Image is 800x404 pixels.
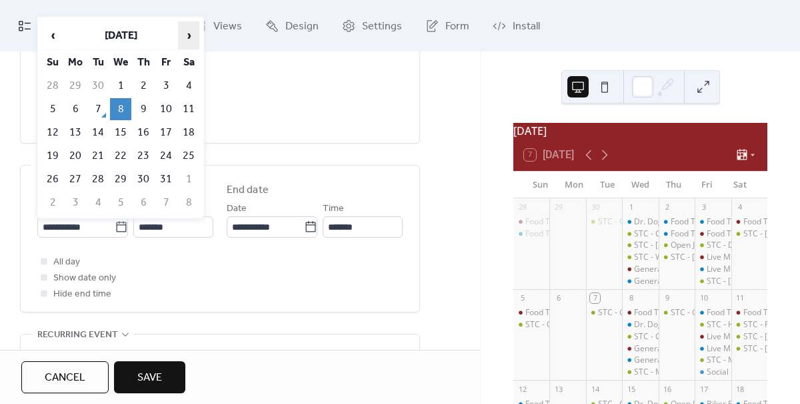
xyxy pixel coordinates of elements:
div: Live Music - Ryan Cooper - Roselle @ Fri Oct 3, 2025 7pm - 10pm (CDT) [695,264,731,275]
div: 9 [663,293,673,303]
div: General Knowledge Trivia - Lemont @ Wed Oct 1, 2025 7pm - 9pm (CDT) [622,264,658,275]
div: Food Truck - Pierogi Rig - Lemont @ Sun Sep 28, 2025 1pm - 5pm (CDT) [513,216,549,228]
div: Food Truck - Cousins Maine Lobster - Lemont @ Sat Oct 11, 2025 12pm - 4pm (CDT) [731,307,767,319]
div: Dr. Dog’s Food Truck - Roselle @ Weekly from 6pm to 9pm [622,319,658,331]
div: STC - Outdoor Doggie Dining class @ 1pm - 2:30pm (CDT) [525,319,739,331]
button: Save [114,361,185,393]
div: Wed [624,172,657,198]
div: Food Truck - Da Wing Wagon - Roselle @ [DATE] 3pm - 6pm (CDT) [525,228,768,240]
div: STC - Music Bingo hosted by Pollyanna's Sean Frazier @ Wed Oct 8, 2025 7pm - 9pm (CDT) [622,367,658,378]
td: 1 [110,75,131,97]
td: 22 [110,145,131,167]
div: General Knowledge Trivia - Roselle @ Wed Oct 1, 2025 7pm - 9pm (CDT) [622,276,658,287]
div: STC - Charity Bike Ride with Sammy's Bikes @ Weekly from 6pm to 7:30pm on Wednesday from Wed May ... [622,331,658,343]
div: Food Truck - Happy Lobster - Lemont @ Wed Oct 8, 2025 5pm - 9pm (CDT) [622,307,658,319]
div: Live Music - Crawfords Daughter- Lemont @ Fri Oct 10, 2025 7pm - 10pm (CDT) [695,331,731,343]
span: Design [285,16,319,37]
a: Connect [99,5,180,46]
div: 6 [553,293,563,303]
div: General Knowledge Trivia - Roselle @ Wed Oct 8, 2025 7pm - 9pm (CDT) [622,355,658,366]
th: Mo [65,51,86,73]
td: 18 [178,122,199,144]
td: 28 [42,75,63,97]
div: 3 [699,202,709,212]
td: 20 [65,145,86,167]
td: 19 [42,145,63,167]
div: Live Music - Jeffery Constantine - Roselle @ Fri Oct 10, 2025 7pm - 10pm (CDT) [695,343,731,355]
a: Form [415,5,479,46]
span: Recurring event [37,327,118,343]
div: 8 [626,293,636,303]
td: 1 [178,168,199,190]
div: 14 [590,384,600,394]
div: 30 [590,202,600,212]
td: 29 [65,75,86,97]
div: 16 [663,384,673,394]
div: 15 [626,384,636,394]
td: 27 [65,168,86,190]
td: 25 [178,145,199,167]
td: 30 [87,75,109,97]
td: 9 [133,98,154,120]
div: Mon [557,172,591,198]
td: 6 [65,98,86,120]
a: Install [483,5,550,46]
td: 21 [87,145,109,167]
div: Social - Magician Pat Flanagan @ Fri Oct 10, 2025 8pm - 10:30pm (CDT) [695,367,731,378]
td: 2 [133,75,154,97]
td: 5 [42,98,63,120]
td: 11 [178,98,199,120]
a: Views [183,5,252,46]
td: 4 [87,192,109,214]
div: Food Truck - Da Wing Wagon - Roselle @ Sun Sep 28, 2025 3pm - 6pm (CDT) [513,228,549,240]
div: 13 [553,384,563,394]
a: Design [255,5,329,46]
span: Show date only [53,270,116,286]
div: Food Truck - [PERSON_NAME] - Lemont @ [DATE] 1pm - 5pm (CDT) [525,216,773,228]
span: › [179,22,199,49]
div: Food Truck - Tacos Los Jarochitos - Roselle @ Thu Oct 2, 2025 5pm - 9pm (CDT) [659,228,695,240]
span: Form [445,16,469,37]
div: Open Jam with Sam Wyatt @ STC @ Thu Oct 2, 2025 7pm - 11pm (CDT) [659,240,695,251]
a: Cancel [21,361,109,393]
td: 30 [133,168,154,190]
td: 10 [155,98,177,120]
div: Food Truck - Happy Times - Lemont @ Fri Oct 3, 2025 5pm - 9pm (CDT) [695,228,731,240]
a: Settings [332,5,412,46]
td: 26 [42,168,63,190]
div: 17 [699,384,709,394]
div: Sun [524,172,557,198]
span: Views [213,16,242,37]
div: STC - Four Ds BBQ @ Sat Oct 11, 2025 12pm - 6pm (CDT) [731,319,767,331]
td: 3 [65,192,86,214]
div: 5 [517,293,527,303]
div: STC - Dark Horse Grill @ Fri Oct 3, 2025 5pm - 9pm (CDT) [695,240,731,251]
div: 1 [626,202,636,212]
div: STC - General Knowledge Trivia @ Tue Sep 30, 2025 7pm - 9pm (CDT) [586,216,622,228]
div: 12 [517,384,527,394]
td: 8 [178,192,199,214]
th: Sa [178,51,199,73]
div: Tue [591,172,624,198]
td: 14 [87,122,109,144]
div: 2 [663,202,673,212]
div: STC - Terry Byrne @ Sat Oct 11, 2025 2pm - 5pm (CDT) [731,331,767,343]
div: STC - Happy Lobster @ Fri Oct 10, 2025 5pm - 9pm (CDT) [695,319,731,331]
div: 28 [517,202,527,212]
div: STC - General Knowledge Trivia @ Tue Oct 7, 2025 7pm - 9pm (CDT) [586,307,622,319]
td: 28 [87,168,109,190]
div: Food Truck - Tacos Los Jarochitos - Lemont @ Sun Oct 5, 2025 1pm - 4pm (CDT) [513,307,549,319]
div: STC - Billy Denton @ Sat Oct 4, 2025 7pm - 10pm (CDT) [731,228,767,240]
div: STC - Stern Style Pinball Tournament @ Wed Oct 1, 2025 6pm - 9pm (CDT) [622,240,658,251]
span: Settings [362,16,402,37]
td: 31 [155,168,177,190]
span: Time [323,201,344,217]
td: 29 [110,168,131,190]
span: Install [513,16,540,37]
div: 7 [590,293,600,303]
div: 11 [735,293,745,303]
td: 3 [155,75,177,97]
div: 4 [735,202,745,212]
td: 8 [110,98,131,120]
div: Dr. Dog’s Food Truck - Roselle @ Weekly from 6pm to 9pm [622,216,658,228]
